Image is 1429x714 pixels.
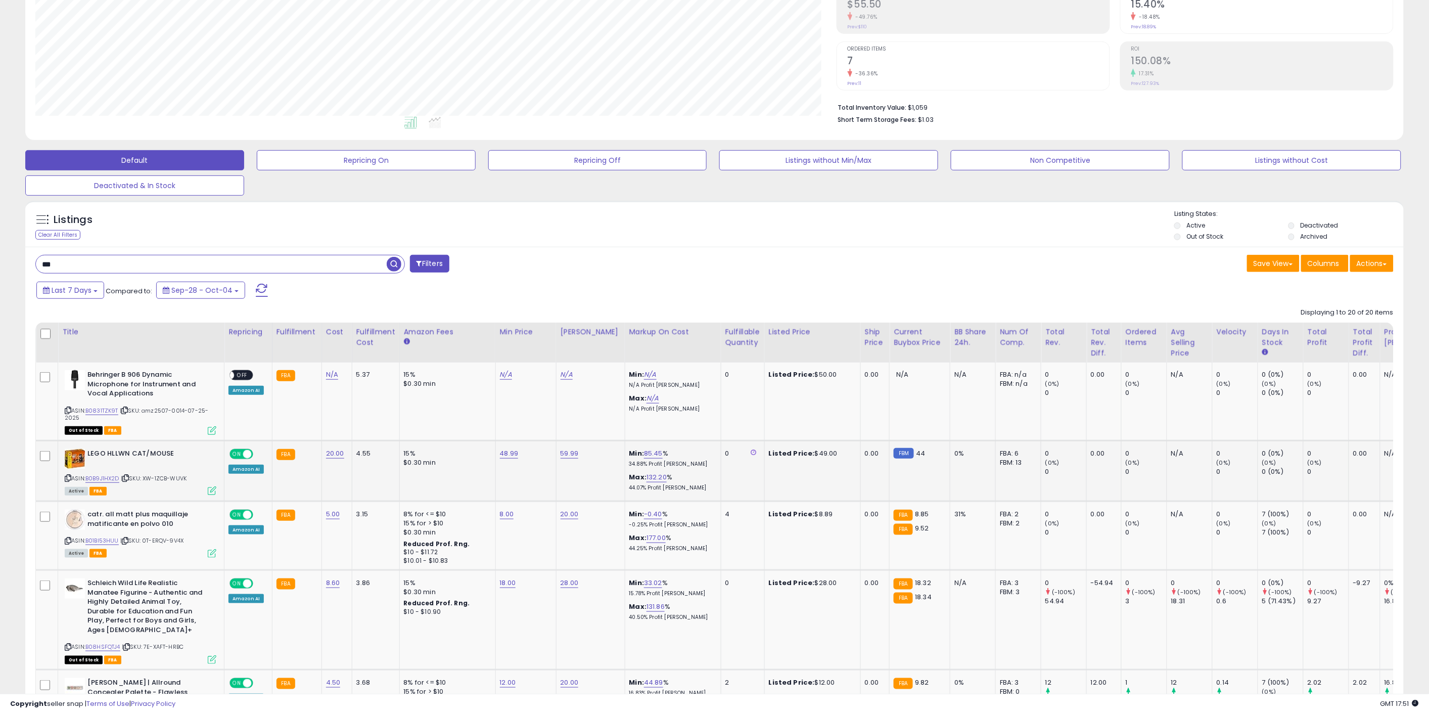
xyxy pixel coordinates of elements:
[769,578,853,588] div: $28.00
[1217,327,1254,337] div: Velocity
[1171,370,1205,379] div: N/A
[629,614,713,621] p: 40.50% Profit [PERSON_NAME]
[1262,519,1276,527] small: (0%)
[106,286,152,296] span: Compared to:
[918,115,934,124] span: $1.03
[122,643,183,651] span: | SKU: 7E-XAFT-HRBC
[852,13,878,21] small: -49.76%
[156,282,245,299] button: Sep-28 - Oct-04
[65,656,103,664] span: All listings that are currently out of stock and unavailable for purchase on Amazon
[848,47,1110,52] span: Ordered Items
[1000,327,1037,348] div: Num of Comp.
[954,327,991,348] div: BB Share 24h.
[1262,370,1303,379] div: 0 (0%)
[629,533,713,552] div: %
[1262,578,1303,588] div: 0 (0%)
[410,255,449,273] button: Filters
[625,323,721,363] th: The percentage added to the cost of goods (COGS) that forms the calculator for Min & Max prices.
[915,592,932,602] span: 18.34
[1353,449,1372,458] div: 0.00
[356,449,392,458] div: 4.55
[894,578,912,590] small: FBA
[644,449,663,459] a: 85.45
[404,337,410,346] small: Amazon Fees.
[954,578,988,588] div: N/A
[25,175,244,196] button: Deactivated & In Stock
[65,510,85,530] img: 51ye77zmzzL._SL40_.jpg
[1353,578,1372,588] div: -9.27
[36,282,104,299] button: Last 7 Days
[1217,388,1258,397] div: 0
[1217,380,1231,388] small: (0%)
[65,678,85,698] img: 31N7GQgOzxL._SL40_.jpg
[1262,348,1268,357] small: Days In Stock.
[1000,588,1033,597] div: FBM: 3
[1131,24,1157,30] small: Prev: 18.89%
[725,578,757,588] div: 0
[561,678,579,688] a: 20.00
[1000,379,1033,388] div: FBM: n/a
[647,393,659,404] a: N/A
[629,382,713,389] p: N/A Profit [PERSON_NAME]
[1136,70,1154,77] small: 17.31%
[1314,588,1338,596] small: (-100%)
[231,511,243,519] span: ON
[1217,519,1231,527] small: (0%)
[87,510,210,531] b: catr. all matt plus maquillaje matificante en polvo 010
[404,608,488,616] div: $10 - $10.90
[500,578,516,588] a: 18.00
[1301,232,1328,241] label: Archived
[1217,467,1258,476] div: 0
[326,449,344,459] a: 20.00
[89,487,107,496] span: FBA
[725,510,757,519] div: 4
[1171,578,1212,588] div: 0
[1301,255,1349,272] button: Columns
[404,557,488,565] div: $10.01 - $10.83
[104,656,121,664] span: FBA
[629,602,713,621] div: %
[1308,370,1349,379] div: 0
[65,407,208,422] span: | SKU: amz2507-0014-07-25-2025
[356,370,392,379] div: 5.37
[1217,578,1258,588] div: 0
[1301,221,1339,230] label: Deactivated
[629,510,713,528] div: %
[65,426,103,435] span: All listings that are currently out of stock and unavailable for purchase on Amazon
[1091,578,1114,588] div: -54.94
[404,548,488,557] div: $10 - $11.72
[1045,370,1086,379] div: 0
[252,450,268,458] span: OFF
[647,533,666,543] a: 177.00
[1045,388,1086,397] div: 0
[1308,258,1340,269] span: Columns
[65,449,85,469] img: 516hmYNAp6L._SL40_.jpg
[1262,459,1276,467] small: (0%)
[725,327,760,348] div: Fulfillable Quantity
[326,678,341,688] a: 4.50
[326,578,340,588] a: 8.60
[35,230,80,240] div: Clear All Filters
[500,509,514,519] a: 8.00
[954,510,988,519] div: 31%
[85,407,118,415] a: B0831TZK9T
[65,370,216,434] div: ASIN:
[488,150,707,170] button: Repricing Off
[228,386,264,395] div: Amazon AI
[1262,528,1303,537] div: 7 (100%)
[1262,510,1303,519] div: 7 (100%)
[1217,459,1231,467] small: (0%)
[1182,150,1401,170] button: Listings without Cost
[252,511,268,519] span: OFF
[228,594,264,603] div: Amazon AI
[1171,327,1208,359] div: Avg Selling Price
[1000,458,1033,467] div: FBM: 13
[629,370,644,379] b: Min:
[1126,459,1140,467] small: (0%)
[1174,209,1404,219] p: Listing States:
[1247,255,1300,272] button: Save View
[954,449,988,458] div: 0%
[356,578,392,588] div: 3.86
[54,213,93,227] h5: Listings
[1262,388,1303,397] div: 0 (0%)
